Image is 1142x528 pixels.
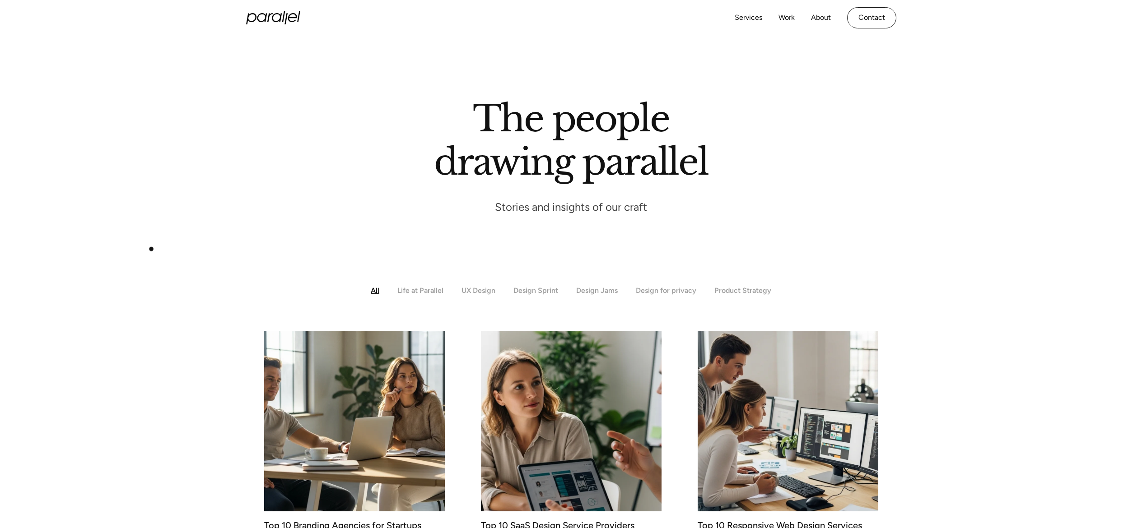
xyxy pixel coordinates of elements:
a: About [811,11,831,24]
div: UX Design [461,286,495,295]
div: Design Jams [576,286,618,295]
a: Services [735,11,762,24]
div: All [371,286,379,295]
img: Top 10 Branding Agencies for Startups (2025) [264,331,445,511]
p: Stories and insights of our craft [495,200,647,214]
h1: The people drawing parallel [434,97,708,184]
div: Life at Parallel [397,286,443,295]
a: Work [778,11,795,24]
div: Design Sprint [513,286,558,295]
div: Product Strategy [714,286,771,295]
a: Contact [847,7,896,28]
img: Top 10 SaaS Design Service Providers (2025) [481,331,662,511]
a: home [246,11,300,24]
img: Top 10 Responsive Web Design Services (2025) [698,331,878,511]
div: Design for privacy [636,286,696,295]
